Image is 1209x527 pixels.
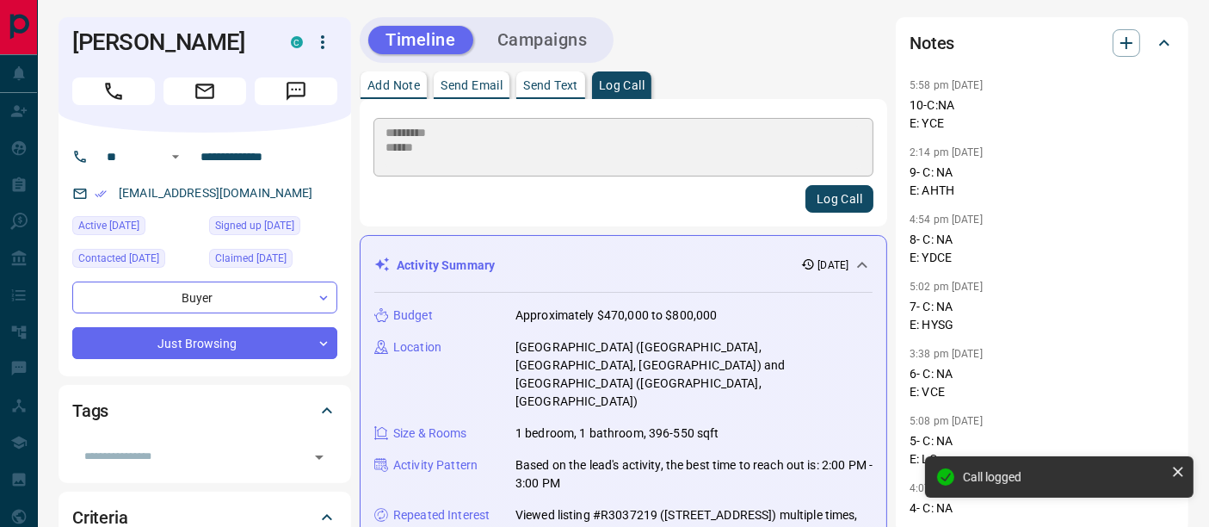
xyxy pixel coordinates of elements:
[72,390,337,431] div: Tags
[910,482,983,494] p: 4:07 pm [DATE]
[72,249,200,273] div: Tue Oct 07 2025
[215,250,287,267] span: Claimed [DATE]
[910,415,983,427] p: 5:08 pm [DATE]
[480,26,605,54] button: Campaigns
[910,79,983,91] p: 5:58 pm [DATE]
[393,338,441,356] p: Location
[393,456,478,474] p: Activity Pattern
[95,188,107,200] svg: Email Verified
[374,250,873,282] div: Activity Summary[DATE]
[367,79,420,91] p: Add Note
[397,257,495,275] p: Activity Summary
[910,298,1175,334] p: 7- C: NA E: HYSG
[72,282,337,313] div: Buyer
[165,146,186,167] button: Open
[393,506,490,524] p: Repeated Interest
[78,250,159,267] span: Contacted [DATE]
[910,365,1175,401] p: 6- C: NA E: VCE
[910,432,1175,468] p: 5- C: NA E: LC
[910,164,1175,200] p: 9- C: NA E: AHTH
[805,185,873,213] button: Log Call
[209,249,337,273] div: Tue Aug 19 2025
[515,338,873,411] p: [GEOGRAPHIC_DATA] ([GEOGRAPHIC_DATA], [GEOGRAPHIC_DATA], [GEOGRAPHIC_DATA]) and [GEOGRAPHIC_DATA]...
[910,96,1175,133] p: 10-C:NA E: YCE
[441,79,503,91] p: Send Email
[523,79,578,91] p: Send Text
[163,77,246,105] span: Email
[72,327,337,359] div: Just Browsing
[368,26,473,54] button: Timeline
[72,28,265,56] h1: [PERSON_NAME]
[910,214,983,226] p: 4:54 pm [DATE]
[393,307,433,325] p: Budget
[515,456,873,493] p: Based on the lead's activity, the best time to reach out is: 2:00 PM - 3:00 PM
[910,22,1175,64] div: Notes
[963,470,1164,484] div: Call logged
[910,348,983,360] p: 3:38 pm [DATE]
[910,281,983,293] p: 5:02 pm [DATE]
[72,397,108,425] h2: Tags
[599,79,645,91] p: Log Call
[72,216,200,240] div: Wed Sep 03 2025
[307,445,331,469] button: Open
[515,307,717,325] p: Approximately $470,000 to $800,000
[818,257,849,273] p: [DATE]
[78,217,139,234] span: Active [DATE]
[910,146,983,158] p: 2:14 pm [DATE]
[393,425,467,443] p: Size & Rooms
[215,217,294,234] span: Signed up [DATE]
[209,216,337,240] div: Mon Aug 18 2025
[119,186,313,200] a: [EMAIL_ADDRESS][DOMAIN_NAME]
[255,77,337,105] span: Message
[910,29,954,57] h2: Notes
[515,425,719,443] p: 1 bedroom, 1 bathroom, 396-550 sqft
[910,231,1175,267] p: 8- C: NA E: YDCE
[72,77,155,105] span: Call
[291,36,303,48] div: condos.ca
